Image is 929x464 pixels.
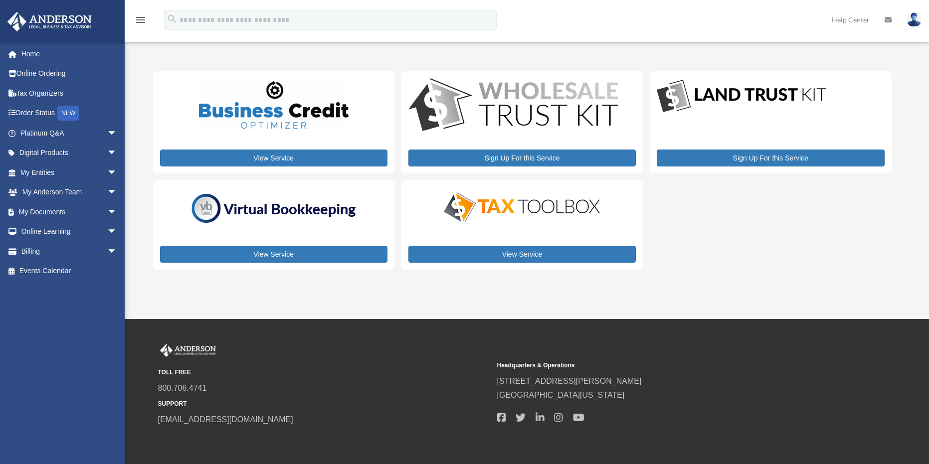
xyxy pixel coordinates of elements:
[107,123,127,144] span: arrow_drop_down
[7,64,132,84] a: Online Ordering
[158,399,490,409] small: SUPPORT
[7,123,132,143] a: Platinum Q&Aarrow_drop_down
[7,241,132,261] a: Billingarrow_drop_down
[107,143,127,163] span: arrow_drop_down
[160,246,387,263] a: View Service
[7,83,132,103] a: Tax Organizers
[107,162,127,183] span: arrow_drop_down
[408,150,636,166] a: Sign Up For this Service
[158,415,293,424] a: [EMAIL_ADDRESS][DOMAIN_NAME]
[7,261,132,281] a: Events Calendar
[408,78,618,134] img: WS-Trust-Kit-lgo-1.jpg
[158,344,218,357] img: Anderson Advisors Platinum Portal
[497,391,625,399] a: [GEOGRAPHIC_DATA][US_STATE]
[107,222,127,242] span: arrow_drop_down
[7,103,132,124] a: Order StatusNEW
[907,12,922,27] img: User Pic
[408,246,636,263] a: View Service
[7,162,132,182] a: My Entitiesarrow_drop_down
[158,384,207,392] a: 800.706.4741
[57,106,79,121] div: NEW
[7,202,132,222] a: My Documentsarrow_drop_down
[160,150,387,166] a: View Service
[135,14,147,26] i: menu
[497,377,642,385] a: [STREET_ADDRESS][PERSON_NAME]
[158,367,490,378] small: TOLL FREE
[107,202,127,222] span: arrow_drop_down
[167,13,178,24] i: search
[7,44,132,64] a: Home
[7,222,132,242] a: Online Learningarrow_drop_down
[657,150,884,166] a: Sign Up For this Service
[4,12,95,31] img: Anderson Advisors Platinum Portal
[107,241,127,262] span: arrow_drop_down
[7,143,127,163] a: Digital Productsarrow_drop_down
[135,17,147,26] a: menu
[107,182,127,203] span: arrow_drop_down
[657,78,826,115] img: LandTrust_lgo-1.jpg
[7,182,132,202] a: My Anderson Teamarrow_drop_down
[497,360,829,371] small: Headquarters & Operations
